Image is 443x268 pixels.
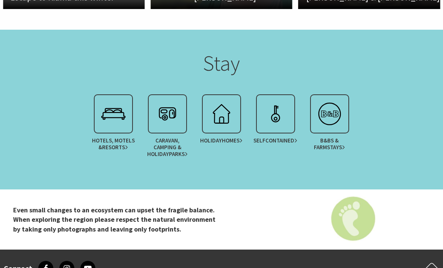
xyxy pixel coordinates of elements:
strong: Even small changes to an ecosystem can upset the fragile balance. When exploring the region pleas... [13,206,215,233]
h2: Stay [77,50,366,79]
img: apartment.svg [261,99,291,129]
span: Hotels, Motels & [90,137,137,151]
img: holhouse.svg [206,99,237,129]
span: Farmstays [314,144,345,151]
span: Self [253,137,297,144]
span: Holiday [200,137,243,144]
span: Caravan, Camping & Holiday [144,137,191,157]
span: Contained [265,137,297,144]
span: Homes [222,137,243,144]
a: Caravan, Camping & HolidayParks [140,94,194,161]
img: vancamp.svg [152,99,182,129]
a: Hotels, Motels &Resorts [86,94,140,161]
span: Resorts [102,144,128,151]
span: Parks [169,151,188,157]
a: HolidayHomes [194,94,249,161]
img: accombook.svg [98,99,128,129]
span: B&Bs & [306,137,353,151]
img: bedbreakfa.svg [315,99,345,129]
a: SelfContained [249,94,303,161]
a: B&Bs &Farmstays [303,94,357,161]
